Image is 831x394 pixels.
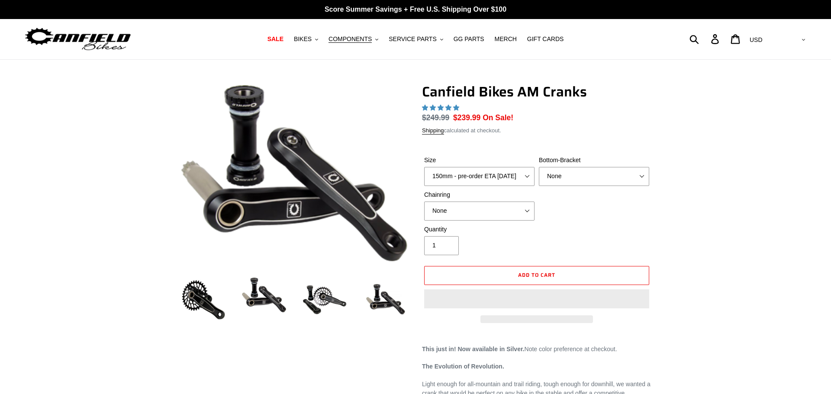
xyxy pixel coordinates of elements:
[240,276,288,314] img: Load image into Gallery viewer, Canfield Cranks
[422,345,651,354] p: Note color preference at checkout.
[422,113,449,122] s: $249.99
[424,190,535,199] label: Chainring
[384,33,447,45] button: SERVICE PARTS
[694,29,716,48] input: Search
[324,33,383,45] button: COMPONENTS
[422,127,444,135] a: Shipping
[527,35,564,43] span: GIFT CARDS
[454,35,484,43] span: GG PARTS
[539,156,649,165] label: Bottom-Bracket
[424,225,535,234] label: Quantity
[290,33,322,45] button: BIKES
[389,35,436,43] span: SERVICE PARTS
[329,35,372,43] span: COMPONENTS
[490,33,521,45] a: MERCH
[422,346,525,352] strong: This just in! Now available in Silver.
[422,363,504,370] strong: The Evolution of Revolution.
[180,276,227,324] img: Load image into Gallery viewer, Canfield Bikes AM Cranks
[422,83,651,100] h1: Canfield Bikes AM Cranks
[267,35,283,43] span: SALE
[361,276,409,324] img: Load image into Gallery viewer, CANFIELD-AM_DH-CRANKS
[294,35,312,43] span: BIKES
[483,112,513,123] span: On Sale!
[422,126,651,135] div: calculated at checkout.
[301,276,348,324] img: Load image into Gallery viewer, Canfield Bikes AM Cranks
[453,113,480,122] span: $239.99
[424,266,649,285] button: Add to cart
[518,271,555,279] span: Add to cart
[24,26,132,53] img: Canfield Bikes
[422,104,461,111] span: 4.97 stars
[263,33,288,45] a: SALE
[449,33,489,45] a: GG PARTS
[495,35,517,43] span: MERCH
[181,85,407,261] img: Canfield Cranks
[424,156,535,165] label: Size
[523,33,568,45] a: GIFT CARDS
